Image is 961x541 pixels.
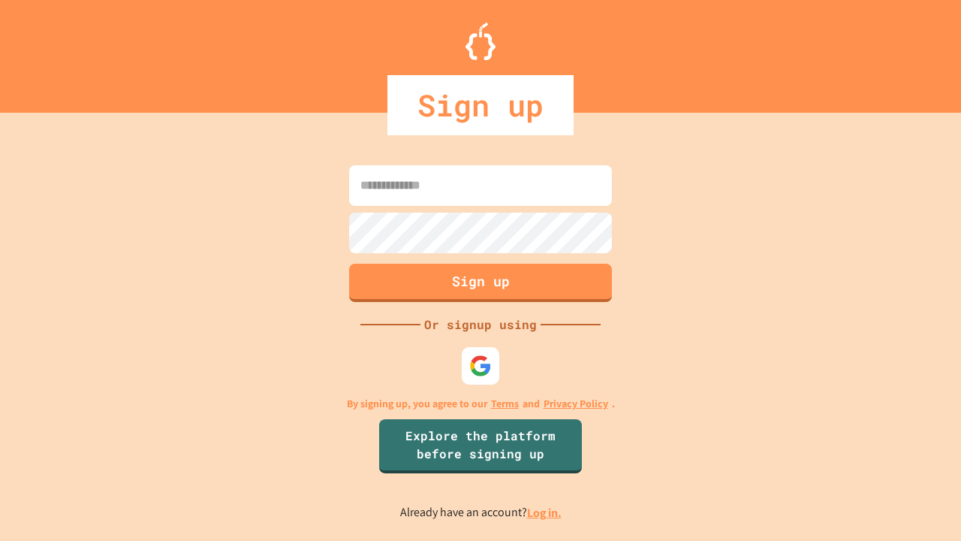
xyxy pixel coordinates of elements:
[465,23,496,60] img: Logo.svg
[400,503,562,522] p: Already have an account?
[491,396,519,412] a: Terms
[420,316,541,334] div: Or signup using
[379,419,582,473] a: Explore the platform before signing up
[347,396,615,412] p: By signing up, you agree to our and .
[349,264,612,302] button: Sign up
[387,75,574,135] div: Sign up
[469,355,492,377] img: google-icon.svg
[527,505,562,521] a: Log in.
[544,396,608,412] a: Privacy Policy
